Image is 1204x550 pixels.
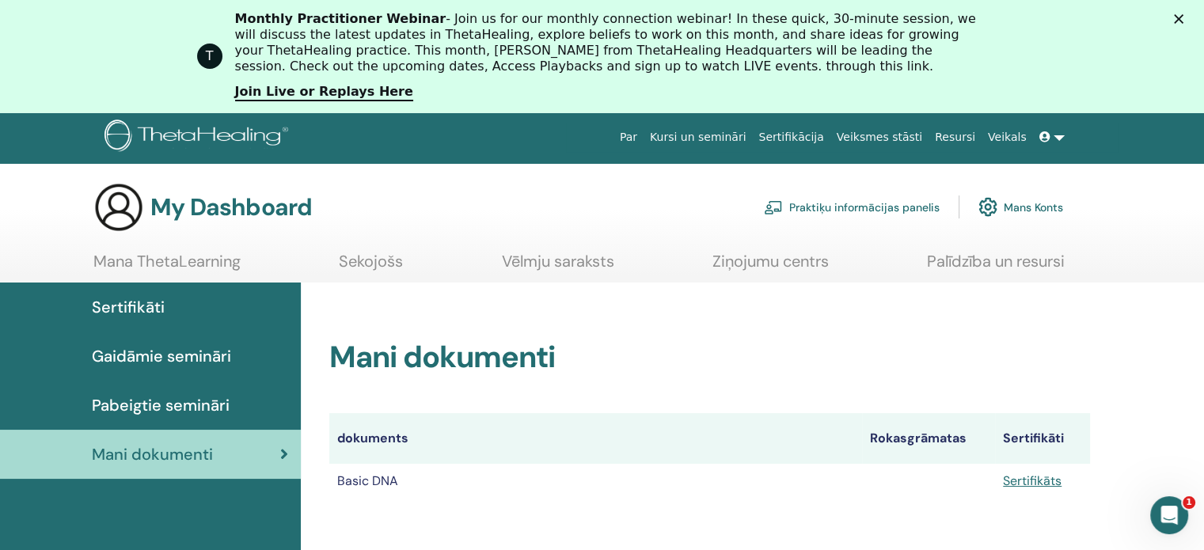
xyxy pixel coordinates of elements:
a: Praktiķu informācijas panelis [764,189,940,224]
span: Mani dokumenti [92,442,213,466]
a: Sekojošs [339,252,403,283]
a: Palīdzība un resursi [927,252,1065,283]
a: Par [613,123,644,152]
th: Rokasgrāmatas [862,413,995,464]
img: logo.png [104,119,294,155]
span: Pabeigtie semināri [92,393,230,417]
div: Close [1174,14,1190,24]
iframe: Intercom live chat [1150,496,1188,534]
a: Sertifikāts [1003,472,1062,489]
a: Veikals [982,123,1033,152]
h2: Mani dokumenti [329,339,1090,376]
a: Mans Konts [978,189,1063,224]
div: Profile image for ThetaHealing [197,44,222,69]
img: generic-user-icon.jpg [93,182,144,233]
a: Vēlmju saraksts [502,252,614,283]
span: Sertifikāti [92,295,165,319]
a: Kursi un semināri [644,123,752,152]
a: Sertifikācija [752,123,830,152]
h3: My Dashboard [150,193,312,222]
a: Resursi [929,123,982,152]
td: Basic DNA [329,464,862,499]
img: chalkboard-teacher.svg [764,200,783,214]
span: 1 [1183,496,1195,509]
b: Monthly Practitioner Webinar [235,11,446,26]
a: Join Live or Replays Here [235,84,413,101]
th: Sertifikāti [995,413,1090,464]
a: Mana ThetaLearning [93,252,241,283]
img: cog.svg [978,193,997,220]
span: Gaidāmie semināri [92,344,231,368]
th: dokuments [329,413,862,464]
a: Veiksmes stāsti [830,123,929,152]
a: Ziņojumu centrs [712,252,829,283]
div: - Join us for our monthly connection webinar! In these quick, 30-minute session, we will discuss ... [235,11,982,74]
